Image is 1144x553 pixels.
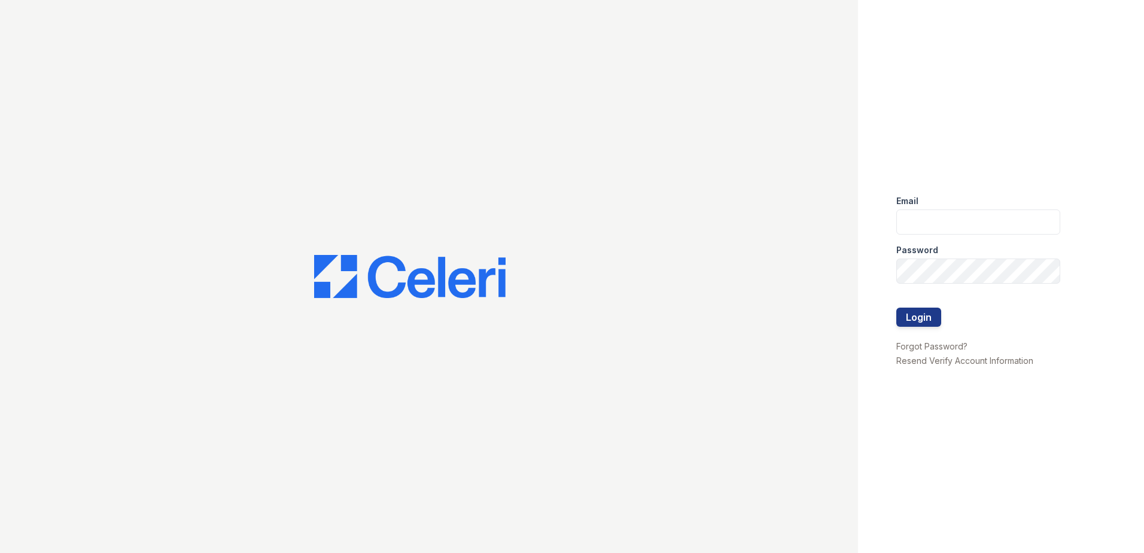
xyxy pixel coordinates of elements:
[896,355,1033,366] a: Resend Verify Account Information
[896,244,938,256] label: Password
[896,341,967,351] a: Forgot Password?
[314,255,506,298] img: CE_Logo_Blue-a8612792a0a2168367f1c8372b55b34899dd931a85d93a1a3d3e32e68fde9ad4.png
[896,308,941,327] button: Login
[896,195,918,207] label: Email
